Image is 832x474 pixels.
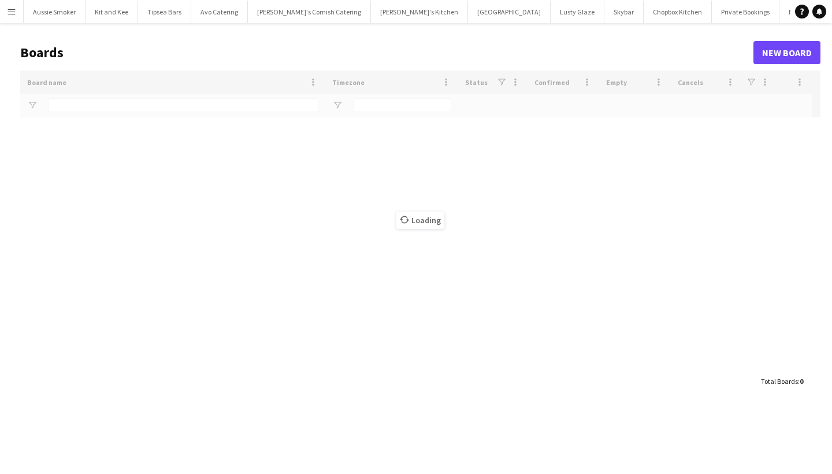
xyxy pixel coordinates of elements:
span: 0 [800,377,803,386]
button: Aussie Smoker [24,1,86,23]
button: Avo Catering [191,1,248,23]
h1: Boards [20,44,753,61]
button: Private Bookings [712,1,779,23]
button: [PERSON_NAME]'s Cornish Catering [248,1,371,23]
button: Lusty Glaze [551,1,604,23]
button: Kit and Kee [86,1,138,23]
button: Skybar [604,1,644,23]
span: Total Boards [761,377,798,386]
span: Loading [396,212,444,229]
button: Tipsea Bars [138,1,191,23]
div: : [761,370,803,392]
button: [PERSON_NAME]'s Kitchen [371,1,468,23]
button: Chopbox Kitchen [644,1,712,23]
button: [GEOGRAPHIC_DATA] [468,1,551,23]
a: New Board [753,41,820,64]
